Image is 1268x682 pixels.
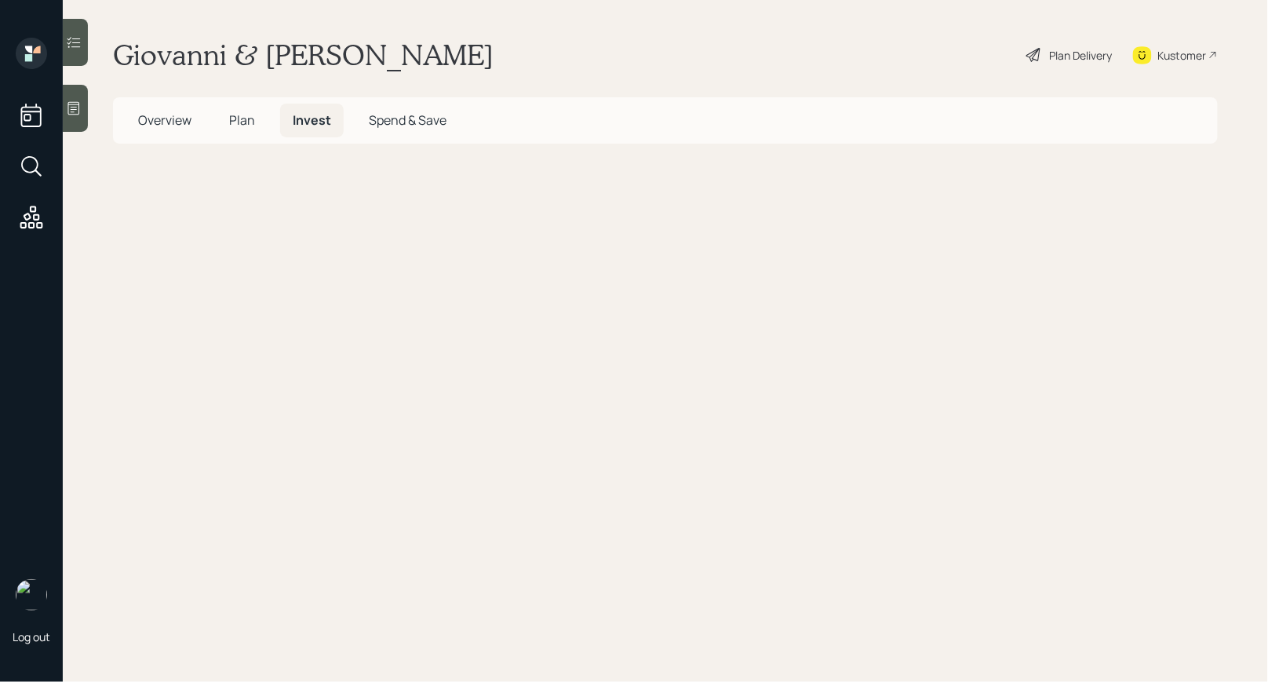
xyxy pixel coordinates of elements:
div: Kustomer [1158,47,1207,64]
div: Log out [13,629,50,644]
h1: Giovanni & [PERSON_NAME] [113,38,494,72]
div: Plan Delivery [1050,47,1113,64]
img: treva-nostdahl-headshot.png [16,579,47,611]
span: Plan [229,111,255,129]
span: Spend & Save [369,111,446,129]
span: Invest [293,111,331,129]
span: Overview [138,111,191,129]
